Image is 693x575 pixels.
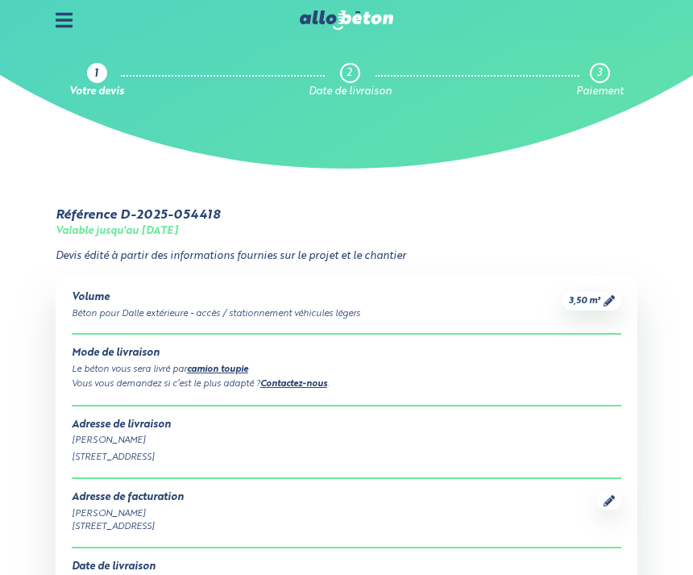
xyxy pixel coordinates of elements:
[72,419,621,431] div: Adresse de livraison
[597,68,602,80] div: 3
[309,63,392,98] a: 2 Date de livraison
[309,86,392,98] div: Date de livraison
[72,561,223,573] div: Date de livraison
[576,86,624,98] div: Paiement
[72,451,621,465] div: [STREET_ADDRESS]
[56,251,637,263] p: Devis édité à partir des informations fournies sur le projet et le chantier
[346,68,352,80] div: 2
[550,512,675,557] iframe: Help widget launcher
[69,86,124,98] div: Votre devis
[69,63,124,98] a: 1 Votre devis
[300,10,393,30] img: allobéton
[187,365,248,374] a: camion toupie
[72,363,621,377] div: Le béton vous sera livré par
[72,377,621,392] div: Vous vous demandez si c’est le plus adapté ? .
[72,520,184,534] div: [STREET_ADDRESS]
[72,292,360,304] div: Volume
[576,63,624,98] a: 3 Paiement
[260,380,327,389] a: Contactez-nous
[72,492,184,504] div: Adresse de facturation
[56,208,220,223] div: Référence D-2025-054418
[72,507,184,521] div: [PERSON_NAME]
[72,348,621,360] div: Mode de livraison
[72,307,360,321] div: Béton pour Dalle extérieure - accès / stationnement véhicules légers
[72,434,621,448] div: [PERSON_NAME]
[94,69,98,81] div: 1
[56,226,178,238] div: Valable jusqu'au [DATE]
